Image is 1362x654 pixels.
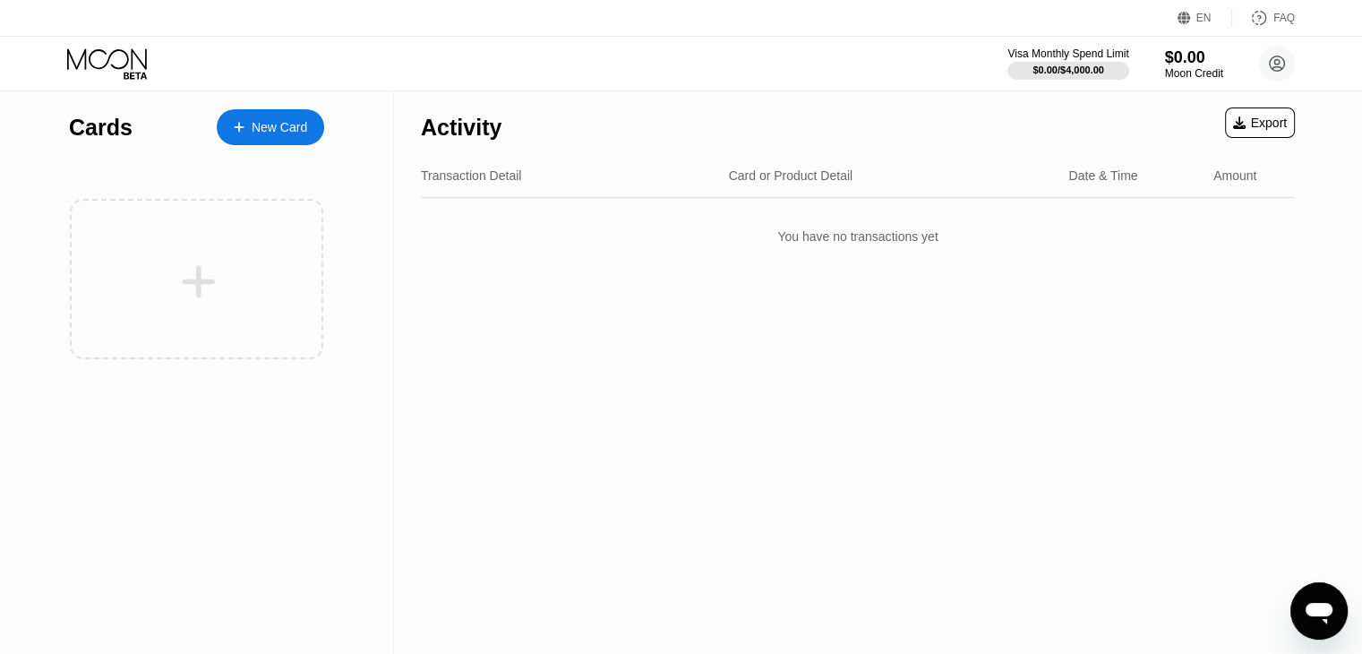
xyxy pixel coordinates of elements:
[1233,116,1287,130] div: Export
[1178,9,1232,27] div: EN
[1068,168,1137,183] div: Date & Time
[421,168,521,183] div: Transaction Detail
[1290,582,1348,640] iframe: Buton lansare fereastră mesagerie
[217,109,324,145] div: New Card
[69,115,133,141] div: Cards
[1032,65,1104,75] div: $0.00 / $4,000.00
[729,168,853,183] div: Card or Product Detail
[1007,47,1128,80] div: Visa Monthly Spend Limit$0.00/$4,000.00
[421,211,1295,262] div: You have no transactions yet
[1213,168,1256,183] div: Amount
[1165,67,1223,80] div: Moon Credit
[1232,9,1295,27] div: FAQ
[1165,48,1223,80] div: $0.00Moon Credit
[252,120,307,135] div: New Card
[1225,108,1295,138] div: Export
[421,115,501,141] div: Activity
[1196,12,1212,24] div: EN
[1273,12,1295,24] div: FAQ
[1007,47,1128,60] div: Visa Monthly Spend Limit
[1165,48,1223,67] div: $0.00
